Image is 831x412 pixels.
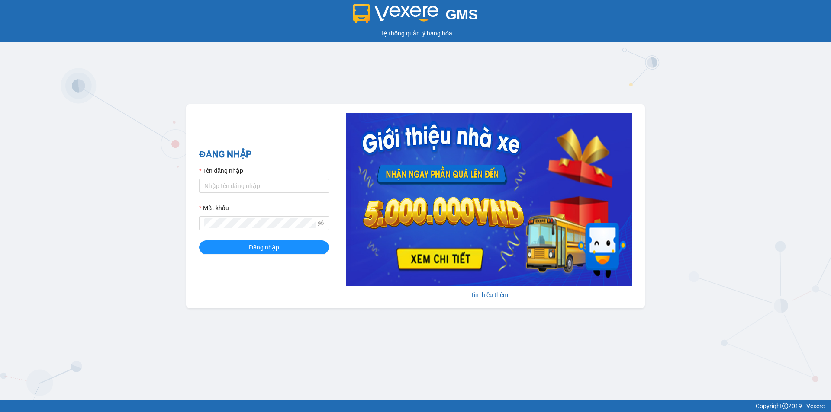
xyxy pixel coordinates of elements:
img: logo 2 [353,4,439,23]
a: GMS [353,13,478,20]
span: copyright [782,403,788,409]
label: Mật khẩu [199,203,229,213]
span: eye-invisible [318,220,324,226]
input: Mật khẩu [204,218,316,228]
label: Tên đăng nhập [199,166,243,176]
div: Copyright 2019 - Vexere [6,401,825,411]
span: Đăng nhập [249,243,279,252]
input: Tên đăng nhập [199,179,329,193]
div: Tìm hiểu thêm [346,290,632,300]
img: banner-0 [346,113,632,286]
button: Đăng nhập [199,240,329,254]
div: Hệ thống quản lý hàng hóa [2,29,829,38]
span: GMS [445,6,478,22]
h2: ĐĂNG NHẬP [199,147,329,162]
